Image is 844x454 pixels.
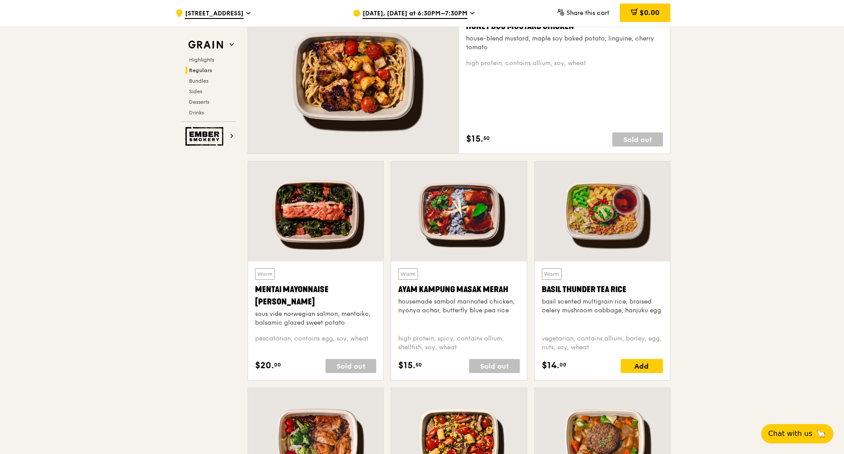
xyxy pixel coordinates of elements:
[542,334,663,352] div: vegetarian, contains allium, barley, egg, nuts, soy, wheat
[566,9,609,17] span: Share this cart
[466,20,663,33] div: Honey Duo Mustard Chicken
[398,297,519,315] div: housemade sambal marinated chicken, nyonya achar, butterfly blue pea rice
[255,359,274,372] span: $20.
[326,359,376,373] div: Sold out
[621,359,663,373] div: Add
[274,361,281,368] span: 00
[559,361,566,368] span: 00
[640,8,659,17] span: $0.00
[255,268,275,280] div: Warm
[612,132,663,146] div: Sold out
[542,359,559,372] span: $14.
[542,297,663,315] div: basil scented multigrain rice, braised celery mushroom cabbage, hanjuku egg
[483,135,490,142] span: 50
[189,110,204,116] span: Drinks
[466,34,663,52] div: house-blend mustard, maple soy baked potato, linguine, cherry tomato
[189,78,208,84] span: Bundles
[398,359,415,372] span: $15.
[542,268,562,280] div: Warm
[398,268,418,280] div: Warm
[255,310,376,327] div: sous vide norwegian salmon, mentaiko, balsamic glazed sweet potato
[255,334,376,352] div: pescatarian, contains egg, soy, wheat
[761,424,833,443] button: Chat with us🦙
[185,127,226,146] img: Ember Smokery web logo
[466,132,483,146] span: $15.
[415,361,422,368] span: 50
[185,9,244,19] span: [STREET_ADDRESS]
[189,99,209,105] span: Desserts
[768,428,812,439] span: Chat with us
[189,67,212,73] span: Regulars
[189,57,214,63] span: Highlights
[466,59,663,68] div: high protein, contains allium, soy, wheat
[185,37,226,53] img: Grain web logo
[816,428,826,439] span: 🦙
[398,334,519,352] div: high protein, spicy, contains allium, shellfish, soy, wheat
[542,283,663,296] div: Basil Thunder Tea Rice
[363,9,467,19] span: [DATE], [DATE] at 6:30PM–7:30PM
[398,283,519,296] div: Ayam Kampung Masak Merah
[255,283,376,308] div: Mentai Mayonnaise [PERSON_NAME]
[469,359,520,373] div: Sold out
[189,88,202,95] span: Sides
